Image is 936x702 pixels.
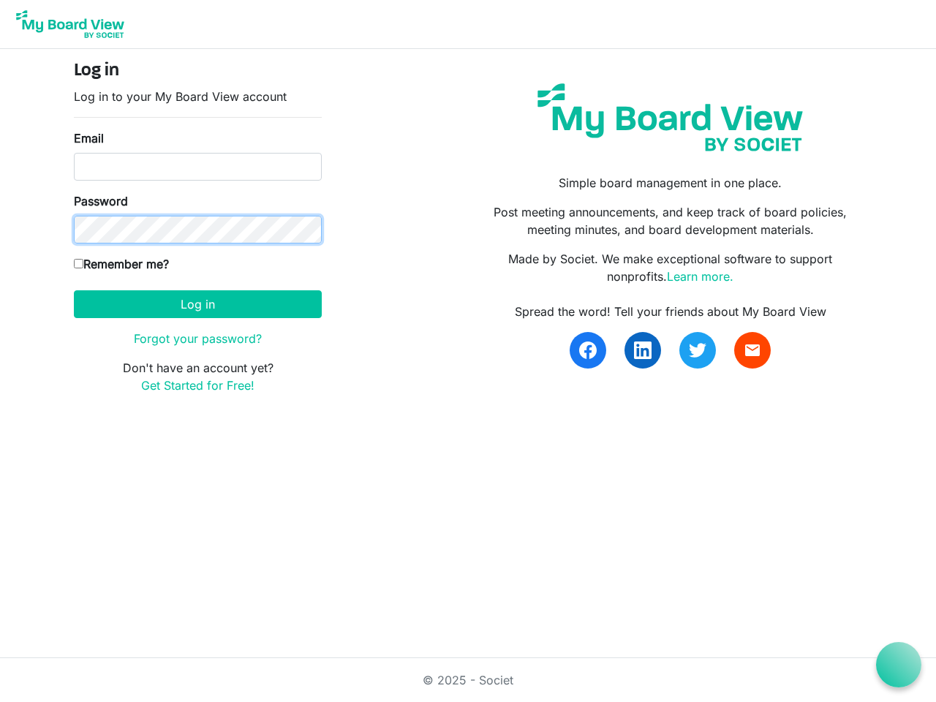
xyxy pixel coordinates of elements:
[634,341,652,359] img: linkedin.svg
[479,174,862,192] p: Simple board management in one place.
[12,6,129,42] img: My Board View Logo
[479,203,862,238] p: Post meeting announcements, and keep track of board policies, meeting minutes, and board developm...
[479,303,862,320] div: Spread the word! Tell your friends about My Board View
[74,259,83,268] input: Remember me?
[526,72,814,162] img: my-board-view-societ.svg
[141,378,254,393] a: Get Started for Free!
[74,290,322,318] button: Log in
[734,332,771,369] a: email
[74,255,169,273] label: Remember me?
[689,341,706,359] img: twitter.svg
[744,341,761,359] span: email
[579,341,597,359] img: facebook.svg
[479,250,862,285] p: Made by Societ. We make exceptional software to support nonprofits.
[134,331,262,346] a: Forgot your password?
[74,192,128,210] label: Password
[423,673,513,687] a: © 2025 - Societ
[74,61,322,82] h4: Log in
[74,88,322,105] p: Log in to your My Board View account
[74,359,322,394] p: Don't have an account yet?
[667,269,733,284] a: Learn more.
[74,129,104,147] label: Email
